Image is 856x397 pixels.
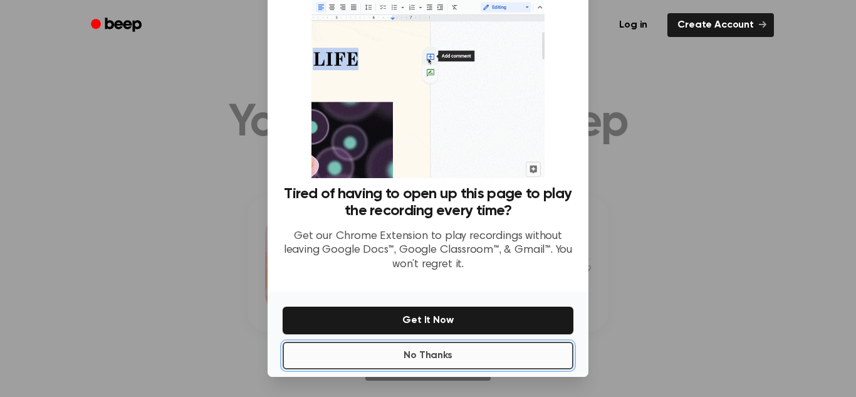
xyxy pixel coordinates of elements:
button: No Thanks [283,342,573,369]
a: Log in [607,11,660,40]
p: Get our Chrome Extension to play recordings without leaving Google Docs™, Google Classroom™, & Gm... [283,230,573,272]
a: Create Account [667,13,774,37]
button: Get It Now [283,307,573,334]
a: Beep [82,13,153,38]
h3: Tired of having to open up this page to play the recording every time? [283,186,573,220]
